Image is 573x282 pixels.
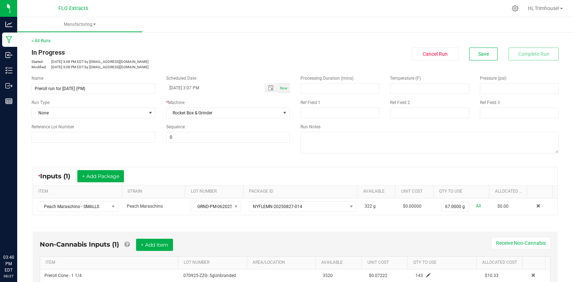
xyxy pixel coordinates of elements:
span: Reference Lot Number [32,124,74,129]
a: Allocated CostSortable [495,189,524,194]
span: Cancel Run [423,51,448,57]
span: Non-Cannabis Inputs (1) [40,241,119,248]
p: 03:40 PM EDT [3,254,14,273]
a: Allocated CostSortable [482,260,520,266]
a: Manufacturing [17,17,142,32]
span: 3520 [323,273,333,278]
a: AREA/LOCATIONSortable [252,260,313,266]
a: ITEMSortable [38,189,119,194]
a: AVAILABLESortable [321,260,359,266]
span: Manufacturing [17,21,142,28]
span: GRND-PM-062025 [191,202,231,212]
inline-svg: Analytics [5,21,13,28]
span: Sequence [166,124,185,129]
span: Complete Run [518,51,549,57]
span: Modified: [32,64,51,70]
span: NO DATA FOUND [37,201,118,212]
span: Ref Field 2 [390,100,410,105]
span: NYFLEMN-20250827-014 [253,204,302,209]
button: + Add Item [136,239,173,251]
div: Manage settings [511,5,520,12]
inline-svg: Reports [5,98,13,105]
span: FLO Extracts [58,5,88,11]
span: Preroll Cone - 1 1/4 [44,273,82,278]
a: QTY TO USESortable [439,189,486,194]
button: Save [469,48,498,60]
div: In Progress [32,48,290,57]
a: STRAINSortable [127,189,182,194]
iframe: Resource center [7,225,29,246]
span: Pressure (psi) [480,76,506,81]
a: LOT NUMBERSortable [191,189,241,194]
p: [DATE] 3:08 PM EDT by [EMAIL_ADDRESS][DOMAIN_NAME] [32,64,290,70]
a: ITEMSortable [45,260,175,266]
span: Hi, Trimhouse! [528,5,559,11]
span: Peach Maraschino [127,204,163,209]
a: Unit CostSortable [401,189,430,194]
span: Rocket Box & Grinder [167,108,281,118]
span: Run Notes [300,124,321,129]
span: $0.00 [497,204,509,209]
span: Scheduled Date [166,76,196,81]
span: Ref Field 3 [480,100,500,105]
button: Complete Run [509,48,559,60]
a: LOT NUMBERSortable [184,260,244,266]
span: Name [32,76,43,81]
span: 143 [415,273,423,278]
inline-svg: Outbound [5,82,13,89]
input: Scheduled Datetime [166,83,257,92]
p: 08/27 [3,273,14,279]
span: $0.07222 [369,273,387,278]
a: Sortable [533,189,550,194]
p: [DATE] 3:08 PM EDT by [EMAIL_ADDRESS][DOMAIN_NAME] [32,59,290,64]
inline-svg: Inventory [5,67,13,74]
button: Cancel Run [412,48,458,60]
a: Sortable [528,260,543,266]
span: $0.00000 [403,204,422,209]
a: QTY TO USESortable [413,260,474,266]
span: None [32,108,146,118]
span: Run Type [32,99,49,106]
span: Processing Duration (mins) [300,76,353,81]
a: Add Non-Cannabis items that were also consumed in the run (e.g. gloves and packaging); Also add N... [124,241,130,248]
span: Toggle popup [264,83,278,92]
a: PACKAGE IDSortable [249,189,355,194]
span: Inputs (1) [40,172,77,180]
span: 070925-ZZG-.5gUnbranded [183,273,236,278]
a: AVAILABLESortable [363,189,393,194]
inline-svg: Inbound [5,51,13,59]
a: Unit CostSortable [367,260,405,266]
a: All [476,201,481,211]
inline-svg: Manufacturing [5,36,13,43]
span: g [373,204,376,209]
span: Now [280,86,288,90]
span: Ref Field 1 [300,100,321,105]
span: Machine [168,100,184,105]
button: Receive Non-Cannabis [491,237,550,249]
span: Save [478,51,489,57]
span: $10.33 [485,273,499,278]
span: Temperature (F) [390,76,421,81]
span: Started: [32,59,51,64]
span: Peach Maraschino - SMALLS [38,202,109,212]
a: < All Runs [32,38,50,43]
span: 322 [365,204,372,209]
button: + Add Package [77,170,124,182]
